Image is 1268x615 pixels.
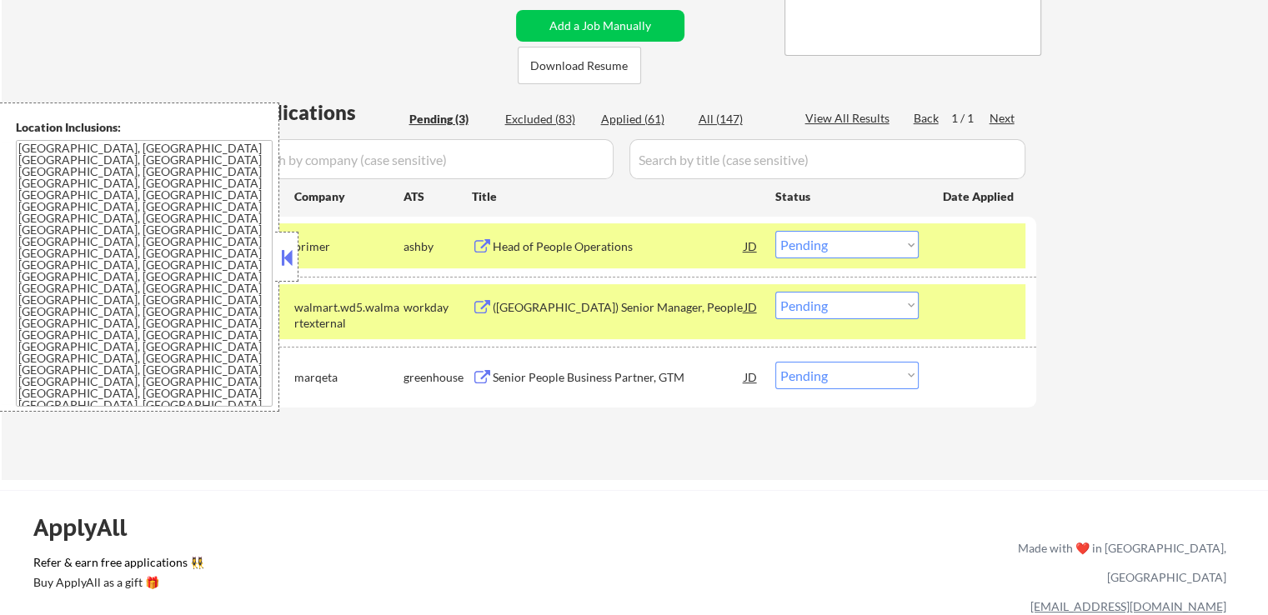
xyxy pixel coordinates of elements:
[1030,599,1226,613] a: [EMAIL_ADDRESS][DOMAIN_NAME]
[743,292,759,322] div: JD
[238,139,614,179] input: Search by company (case sensitive)
[294,238,403,255] div: primer
[505,111,589,127] div: Excluded (83)
[33,557,669,574] a: Refer & earn free applications 👯‍♀️
[493,299,744,316] div: ([GEOGRAPHIC_DATA]) Senior Manager, People
[518,47,641,84] button: Download Resume
[472,188,759,205] div: Title
[516,10,684,42] button: Add a Job Manually
[294,299,403,332] div: walmart.wd5.walmartexternal
[294,369,403,386] div: marqeta
[1011,533,1226,592] div: Made with ❤️ in [GEOGRAPHIC_DATA], [GEOGRAPHIC_DATA]
[914,110,940,127] div: Back
[601,111,684,127] div: Applied (61)
[493,369,744,386] div: Senior People Business Partner, GTM
[990,110,1016,127] div: Next
[33,574,200,595] a: Buy ApplyAll as a gift 🎁
[294,188,403,205] div: Company
[493,238,744,255] div: Head of People Operations
[629,139,1025,179] input: Search by title (case sensitive)
[951,110,990,127] div: 1 / 1
[33,513,146,542] div: ApplyAll
[409,111,493,127] div: Pending (3)
[403,299,472,316] div: workday
[743,362,759,392] div: JD
[743,231,759,261] div: JD
[943,188,1016,205] div: Date Applied
[775,181,919,211] div: Status
[403,238,472,255] div: ashby
[805,110,895,127] div: View All Results
[16,119,273,136] div: Location Inclusions:
[699,111,782,127] div: All (147)
[403,188,472,205] div: ATS
[33,577,200,588] div: Buy ApplyAll as a gift 🎁
[238,102,403,122] div: Applications
[403,369,472,386] div: greenhouse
